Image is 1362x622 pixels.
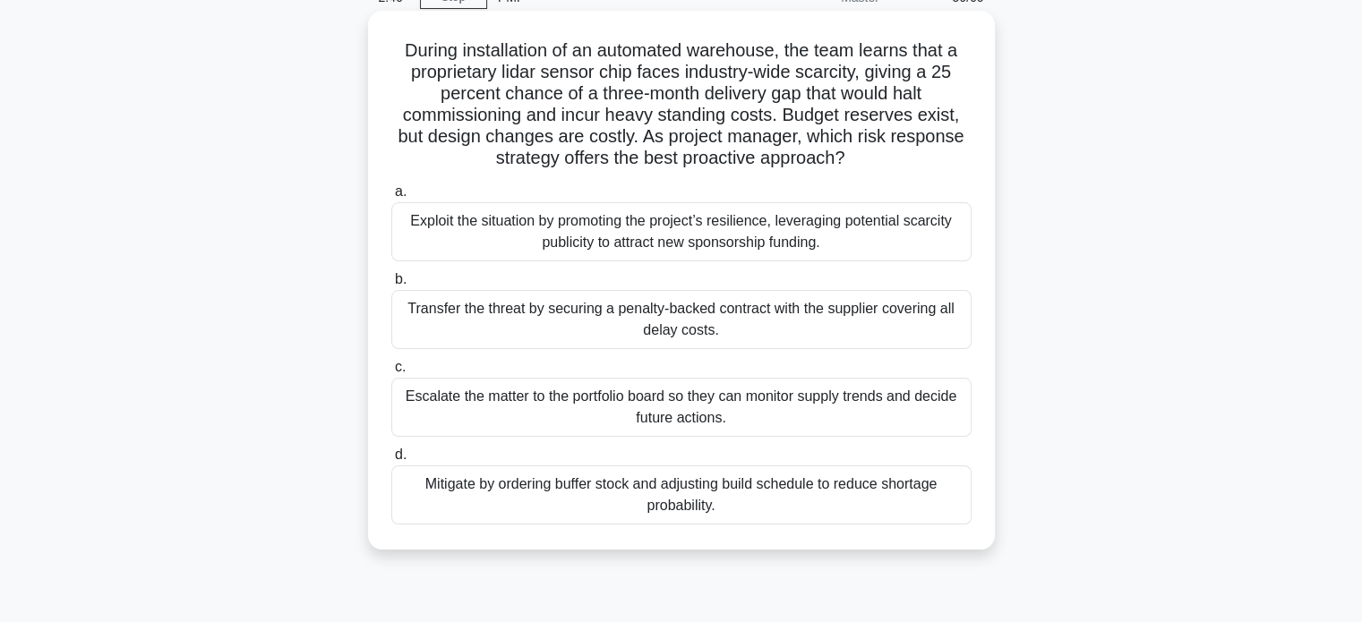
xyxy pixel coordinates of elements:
span: c. [395,359,406,374]
span: b. [395,271,407,286]
div: Escalate the matter to the portfolio board so they can monitor supply trends and decide future ac... [391,378,972,437]
span: d. [395,447,407,462]
div: Transfer the threat by securing a penalty-backed contract with the supplier covering all delay co... [391,290,972,349]
h5: During installation of an automated warehouse, the team learns that a proprietary lidar sensor ch... [390,39,973,170]
div: Mitigate by ordering buffer stock and adjusting build schedule to reduce shortage probability. [391,465,972,524]
span: a. [395,183,407,199]
div: Exploit the situation by promoting the project’s resilience, leveraging potential scarcity public... [391,202,972,261]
